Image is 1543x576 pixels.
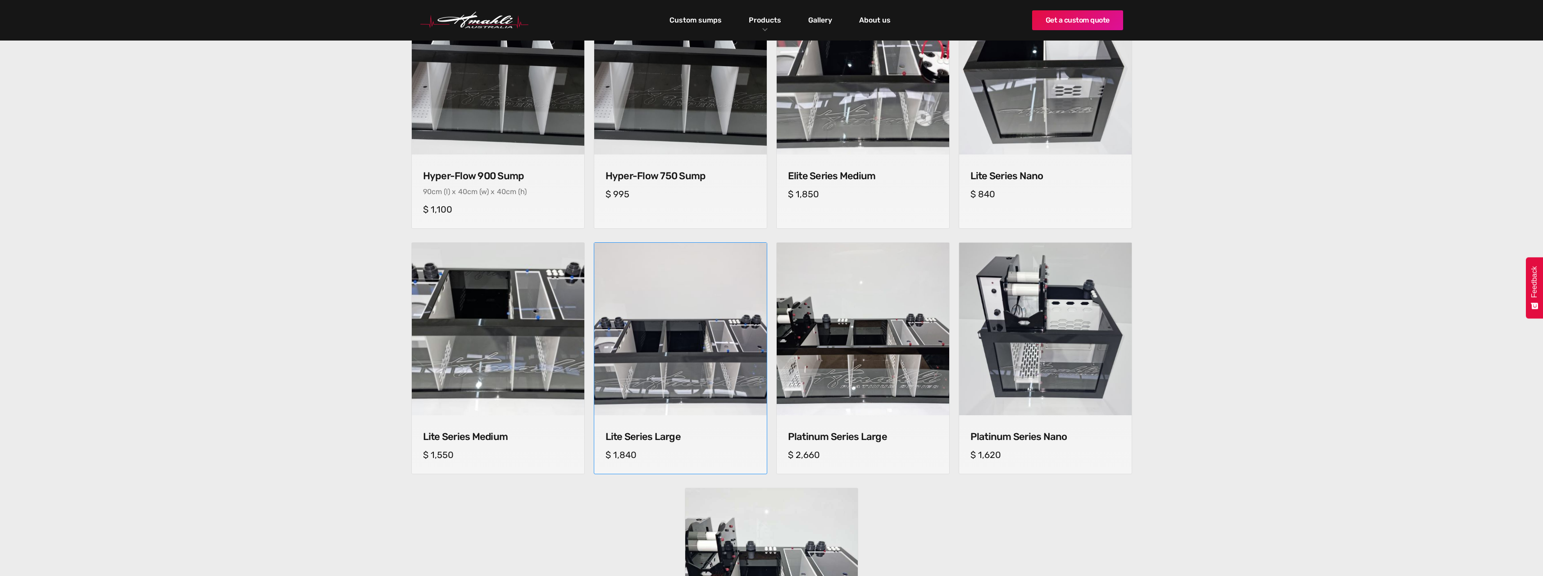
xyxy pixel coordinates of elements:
h4: Lite Series Medium [423,431,573,443]
a: About us [857,13,893,28]
h4: Platinum Series Nano [970,431,1120,443]
a: Platinum Series LargePlatinum Series LargePlatinum Series Large$ 2,660 [776,242,950,474]
img: Platinum Series Nano [959,243,1132,415]
a: Platinum Series NanoPlatinum Series NanoPlatinum Series Nano$ 1,620 [959,242,1132,474]
a: Lite Series LargeLite Series LargeLite Series Large$ 1,840 [594,242,767,474]
img: Lite Series Medium [412,243,584,415]
h4: Hyper-Flow 900 Sump [423,170,573,182]
a: Custom sumps [667,13,724,28]
a: home [420,12,528,29]
div: 40 [497,187,506,196]
h5: $ 1,100 [423,204,573,215]
h5: $ 1,850 [788,189,938,200]
div: cm (h) [506,187,527,196]
h5: $ 1,550 [423,449,573,460]
button: Feedback - Show survey [1526,257,1543,318]
a: Products [746,14,783,27]
div: cm (l) x [432,187,456,196]
h4: Elite Series Medium [788,170,938,182]
h4: Hyper-Flow 750 Sump [605,170,756,182]
h4: Lite Series Nano [970,170,1120,182]
img: Platinum Series Large [776,243,949,415]
img: Lite Series Large [590,239,771,420]
a: Get a custom quote [1032,10,1123,30]
h5: $ 1,620 [970,449,1120,460]
span: Feedback [1530,266,1538,298]
h5: $ 995 [605,189,756,200]
div: 90 [423,187,432,196]
h5: $ 2,660 [788,449,938,460]
h5: $ 1,840 [605,449,756,460]
a: Lite Series MediumLite Series MediumLite Series Medium$ 1,550 [411,242,585,474]
h5: $ 840 [970,189,1120,200]
h4: Platinum Series Large [788,431,938,443]
div: cm (w) x [467,187,495,196]
div: 40 [458,187,467,196]
a: Gallery [806,13,834,28]
h4: Lite Series Large [605,431,756,443]
img: Hmahli Australia Logo [420,12,528,29]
